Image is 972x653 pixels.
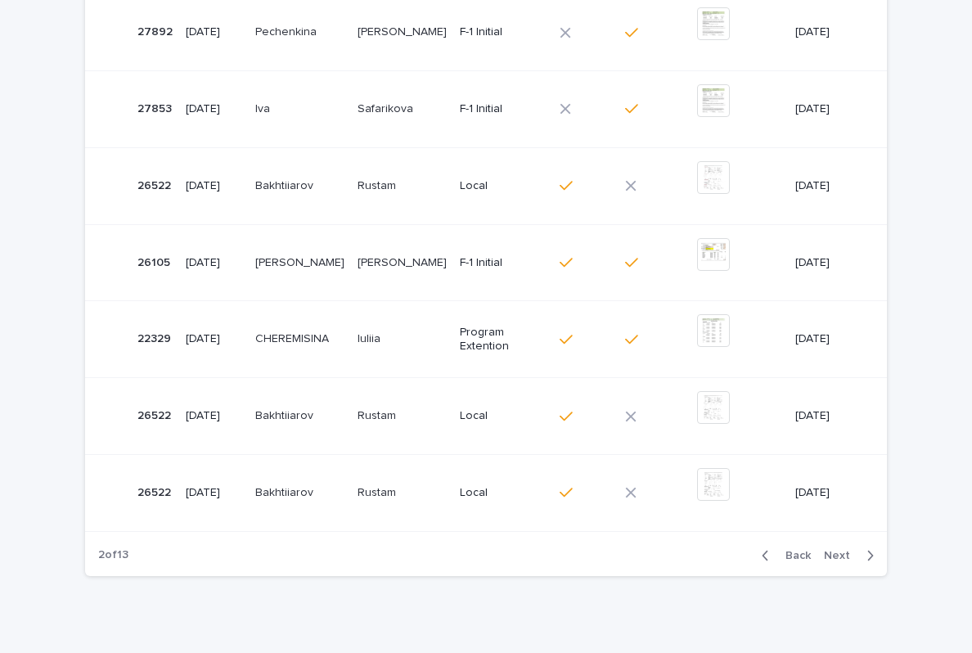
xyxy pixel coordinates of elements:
p: [DATE] [795,25,861,39]
p: [PERSON_NAME] [358,253,450,270]
button: Next [817,548,887,563]
p: 26522 [137,176,174,193]
p: [DATE] [186,486,242,500]
tr: 2610526105 [DATE][PERSON_NAME][PERSON_NAME] [PERSON_NAME][PERSON_NAME] F-1 Initial[DATE] [85,224,887,301]
p: F-1 Initial [460,25,547,39]
p: Local [460,409,547,423]
p: Local [460,179,547,193]
p: Rustam [358,406,399,423]
p: Safarikova [358,99,416,116]
button: Back [749,548,817,563]
p: [DATE] [795,486,861,500]
tr: 2652226522 [DATE]BakhtiiarovBakhtiiarov RustamRustam Local[DATE] [85,378,887,455]
p: Iuliia [358,329,384,346]
p: 22329 [137,329,174,346]
p: 26522 [137,483,174,500]
p: [DATE] [186,332,242,346]
p: [DATE] [186,25,242,39]
p: [DATE] [795,102,861,116]
p: [DATE] [186,179,242,193]
p: Pechenkina [255,22,320,39]
p: Program Extention [460,326,547,354]
p: Iva [255,99,273,116]
p: [DATE] [795,256,861,270]
p: 26105 [137,253,173,270]
p: [DATE] [186,256,242,270]
p: [DATE] [795,179,861,193]
p: [DATE] [795,332,861,346]
p: Bakhtiiarov [255,406,317,423]
p: Bakhtiiarov [255,483,317,500]
p: Rustam [358,483,399,500]
p: F-1 Initial [460,256,547,270]
p: [DATE] [186,102,242,116]
p: Bakhtiiarov [255,176,317,193]
p: 27853 [137,99,175,116]
p: [DATE] [186,409,242,423]
tr: 2232922329 [DATE]CHEREMISINACHEREMISINA IuliiaIuliia Program Extention[DATE] [85,301,887,378]
p: 26522 [137,406,174,423]
p: CHEREMISINA [255,329,332,346]
p: 27892 [137,22,176,39]
p: Local [460,486,547,500]
tr: 2652226522 [DATE]BakhtiiarovBakhtiiarov RustamRustam Local[DATE] [85,147,887,224]
p: Rustam [358,176,399,193]
tr: 2652226522 [DATE]BakhtiiarovBakhtiiarov RustamRustam Local[DATE] [85,454,887,531]
p: [DATE] [795,409,861,423]
p: [PERSON_NAME] [358,22,450,39]
span: Next [824,550,860,561]
p: [PERSON_NAME] [255,253,348,270]
tr: 2785327853 [DATE]IvaIva SafarikovaSafarikova F-1 Initial[DATE] [85,70,887,147]
p: F-1 Initial [460,102,547,116]
p: 2 of 13 [85,535,142,575]
span: Back [776,550,811,561]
